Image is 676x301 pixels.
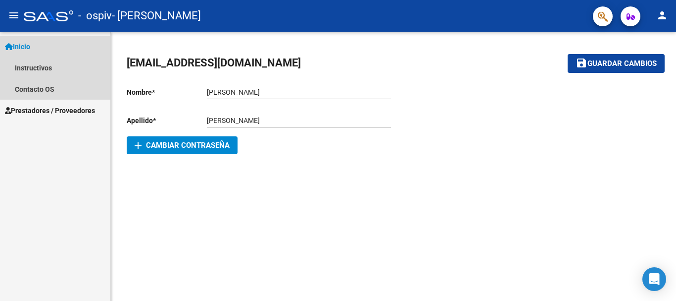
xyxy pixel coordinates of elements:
span: Cambiar Contraseña [135,141,230,150]
mat-icon: save [576,57,587,69]
span: Prestadores / Proveedores [5,105,95,116]
mat-icon: person [656,9,668,21]
p: Nombre [127,87,207,98]
span: Guardar cambios [587,60,657,68]
mat-icon: menu [8,9,20,21]
span: - [PERSON_NAME] [112,5,201,27]
p: Apellido [127,115,207,126]
button: Guardar cambios [568,54,665,72]
mat-icon: add [132,140,144,152]
span: Inicio [5,41,30,52]
span: [EMAIL_ADDRESS][DOMAIN_NAME] [127,57,301,69]
button: Cambiar Contraseña [127,136,238,154]
span: - ospiv [78,5,112,27]
div: Open Intercom Messenger [642,267,666,291]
